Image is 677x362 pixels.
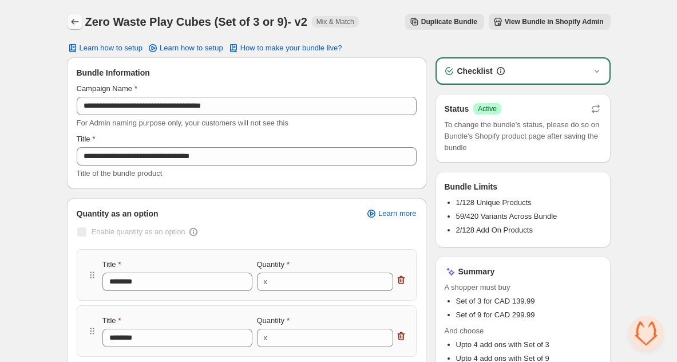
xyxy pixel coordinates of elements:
span: Learn how to setup [80,44,143,53]
span: Enable quantity as an option [92,227,185,236]
span: Mix & Match [316,17,354,26]
button: How to make your bundle live? [221,40,349,56]
div: x [264,332,268,344]
button: Back [67,14,83,30]
a: Learn more [359,206,423,222]
span: Learn how to setup [160,44,223,53]
span: 59/420 Variants Across Bundle [456,212,557,221]
span: 1/128 Unique Products [456,198,532,207]
span: And choose [445,325,601,337]
button: View Bundle in Shopify Admin [489,14,611,30]
div: Open chat [629,316,663,351]
label: Campaign Name [77,83,138,95]
label: Quantity [257,315,290,326]
span: Bundle Information [77,67,150,78]
span: Duplicate Bundle [421,17,477,26]
h3: Bundle Limits [445,181,498,192]
h3: Summary [458,266,495,277]
button: Duplicate Bundle [405,14,484,30]
label: Title [102,259,121,270]
span: View Bundle in Shopify Admin [505,17,604,26]
span: Learn more [378,209,416,218]
span: A shopper must buy [445,282,601,293]
span: Title of the bundle product [77,169,163,178]
span: For Admin naming purpose only, your customers will not see this [77,119,288,127]
label: Title [77,133,96,145]
label: Title [102,315,121,326]
span: 2/128 Add On Products [456,226,533,234]
button: Learn how to setup [60,40,150,56]
span: To change the bundle's status, please do so on Bundle's Shopify product page after saving the bundle [445,119,601,154]
span: How to make your bundle live? [240,44,342,53]
span: Active [478,104,497,113]
a: Learn how to setup [140,40,230,56]
label: Quantity [257,259,290,270]
li: Set of 3 for CAD 139.99 [456,296,601,307]
h3: Checklist [457,65,493,77]
h3: Status [445,103,469,115]
h1: Zero Waste Play Cubes (Set of 3 or 9)- v2 [85,15,307,29]
span: Quantity as an option [77,208,159,219]
li: Set of 9 for CAD 299.99 [456,309,601,321]
div: x [264,276,268,288]
li: Upto 4 add ons with Set of 3 [456,339,601,351]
